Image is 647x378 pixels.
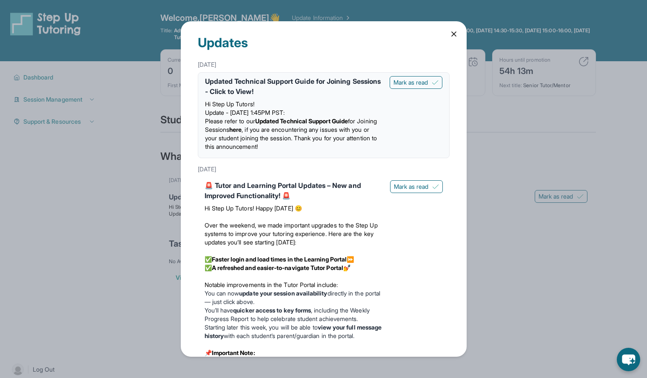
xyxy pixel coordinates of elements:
span: , if you are encountering any issues with you or your student joining the session. Thank you for ... [205,126,377,150]
span: Update - [DATE] 1:45PM PST: [205,109,285,116]
span: Mark as read [394,182,429,191]
div: [DATE] [198,57,450,72]
div: [DATE] [198,162,450,177]
button: Mark as read [390,180,443,193]
span: , including the Weekly Progress Report to help celebrate student achievements. [205,307,370,322]
span: ✅ [205,264,212,271]
span: Hi Step Up Tutors! Happy [DATE] 😊 [205,205,302,212]
span: Mark as read [393,78,428,87]
span: ⏩ [347,256,354,263]
div: Updated Technical Support Guide for Joining Sessions - Click to View! [205,76,383,97]
span: Over the weekend, we made important upgrades to the Step Up systems to improve your tutoring expe... [205,222,378,246]
span: Please refer to our [205,117,255,125]
span: 📌 [205,349,212,356]
button: chat-button [617,348,640,371]
div: Updates [198,21,450,57]
div: 🚨 Tutor and Learning Portal Updates – New and Improved Functionality! 🚨 [205,180,383,201]
span: with each student’s parent/guardian in the portal. [224,332,355,339]
span: ✅ [205,256,212,263]
strong: quicker access to key forms [233,307,311,314]
img: Mark as read [432,79,439,86]
a: here [229,126,242,133]
strong: Important Note: [212,349,255,356]
strong: Faster login and load times in the Learning Portal [212,256,347,263]
span: 💅 [343,264,351,271]
span: You can now [205,290,239,297]
strong: A refreshed and easier-to-navigate Tutor Portal [212,264,343,271]
button: Mark as read [390,76,442,89]
strong: Updated Technical Support Guide [255,117,348,125]
span: Hi Step Up Tutors! [205,100,254,108]
img: Mark as read [432,183,439,190]
span: Notable improvements in the Tutor Portal include: [205,281,338,288]
span: Starting later this week, you will be able to [205,324,318,331]
strong: update your session availability [239,290,327,297]
li: You’ll have [205,306,383,323]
